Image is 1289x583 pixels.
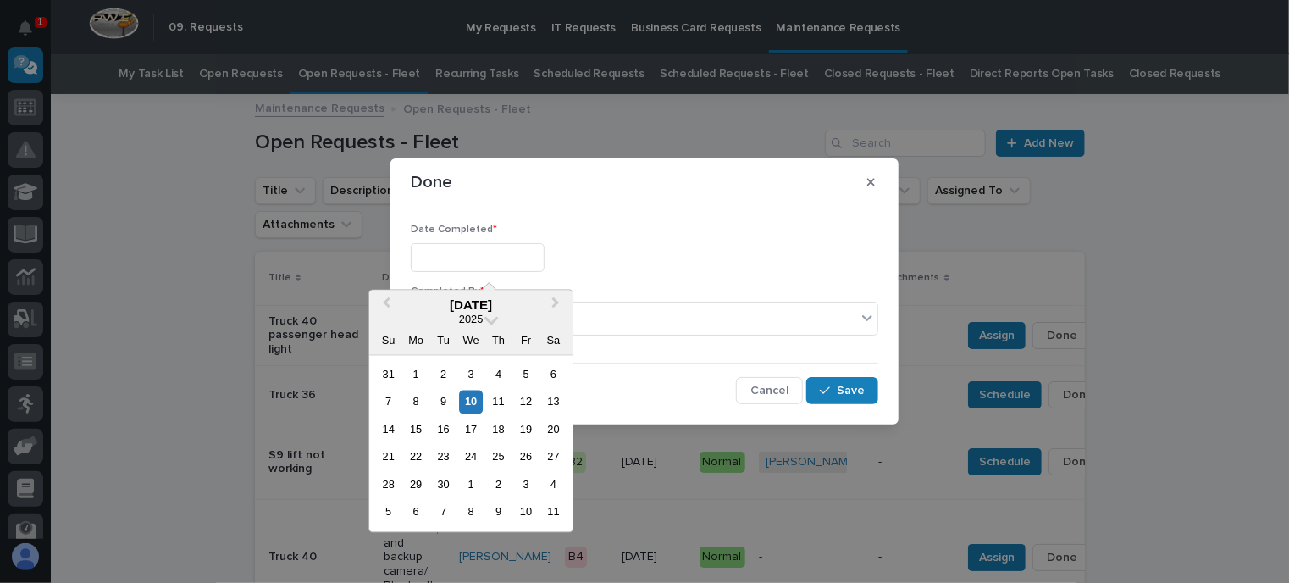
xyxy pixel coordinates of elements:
div: Choose Saturday, September 6th, 2025 [542,364,565,386]
div: Choose Sunday, September 14th, 2025 [377,419,400,441]
div: Choose Monday, September 1st, 2025 [405,364,428,386]
div: Choose Wednesday, October 8th, 2025 [460,501,483,524]
div: [DATE] [369,297,573,313]
div: Choose Sunday, October 5th, 2025 [377,501,400,524]
button: Cancel [736,377,803,404]
div: Choose Friday, September 26th, 2025 [515,446,538,469]
div: Choose Friday, September 19th, 2025 [515,419,538,441]
button: Previous Month [371,292,398,319]
div: Su [377,330,400,353]
span: Date Completed [411,225,497,235]
div: Choose Wednesday, September 10th, 2025 [460,391,483,414]
div: Choose Tuesday, September 16th, 2025 [432,419,455,441]
span: Save [837,383,865,398]
p: Done [411,172,452,192]
div: Th [487,330,510,353]
div: Choose Tuesday, September 30th, 2025 [432,474,455,497]
div: Choose Tuesday, September 23rd, 2025 [432,446,455,469]
div: Choose Thursday, September 11th, 2025 [487,391,510,414]
div: Choose Friday, September 5th, 2025 [515,364,538,386]
div: Choose Thursday, September 18th, 2025 [487,419,510,441]
div: Choose Sunday, August 31st, 2025 [377,364,400,386]
div: Choose Friday, October 10th, 2025 [515,501,538,524]
div: month 2025-09 [375,361,567,526]
div: Choose Saturday, October 4th, 2025 [542,474,565,497]
div: Choose Wednesday, October 1st, 2025 [460,474,483,497]
span: 2025 [459,314,483,326]
button: Next Month [544,292,571,319]
div: Choose Sunday, September 21st, 2025 [377,446,400,469]
div: Choose Saturday, October 11th, 2025 [542,501,565,524]
div: Choose Thursday, September 25th, 2025 [487,446,510,469]
div: Choose Saturday, September 13th, 2025 [542,391,565,414]
div: We [460,330,483,353]
div: Choose Wednesday, September 24th, 2025 [460,446,483,469]
div: Choose Wednesday, September 17th, 2025 [460,419,483,441]
div: Choose Thursday, October 2nd, 2025 [487,474,510,497]
button: Save [806,377,878,404]
div: Choose Tuesday, October 7th, 2025 [432,501,455,524]
div: Choose Friday, October 3rd, 2025 [515,474,538,497]
div: Mo [405,330,428,353]
div: Choose Sunday, September 28th, 2025 [377,474,400,497]
div: Sa [542,330,565,353]
div: Choose Thursday, October 9th, 2025 [487,501,510,524]
div: Choose Monday, October 6th, 2025 [405,501,428,524]
div: Choose Monday, September 15th, 2025 [405,419,428,441]
div: Choose Monday, September 22nd, 2025 [405,446,428,469]
span: Cancel [750,383,788,398]
div: Choose Wednesday, September 3rd, 2025 [460,364,483,386]
div: Choose Saturday, September 27th, 2025 [542,446,565,469]
div: Choose Sunday, September 7th, 2025 [377,391,400,414]
div: Choose Thursday, September 4th, 2025 [487,364,510,386]
div: Choose Monday, September 8th, 2025 [405,391,428,414]
div: Choose Friday, September 12th, 2025 [515,391,538,414]
div: Choose Tuesday, September 9th, 2025 [432,391,455,414]
div: Choose Monday, September 29th, 2025 [405,474,428,497]
div: Choose Tuesday, September 2nd, 2025 [432,364,455,386]
div: Fr [515,330,538,353]
div: Tu [432,330,455,353]
div: Choose Saturday, September 20th, 2025 [542,419,565,441]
